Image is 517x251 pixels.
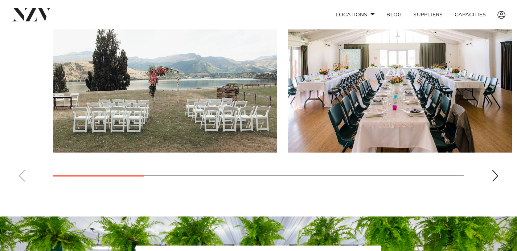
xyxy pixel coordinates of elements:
a: Locations [330,7,381,23]
a: Capacities [449,7,492,23]
a: SUPPLIERS [407,7,448,23]
a: BLOG [381,7,407,23]
img: nzv-logo.png [12,8,51,21]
